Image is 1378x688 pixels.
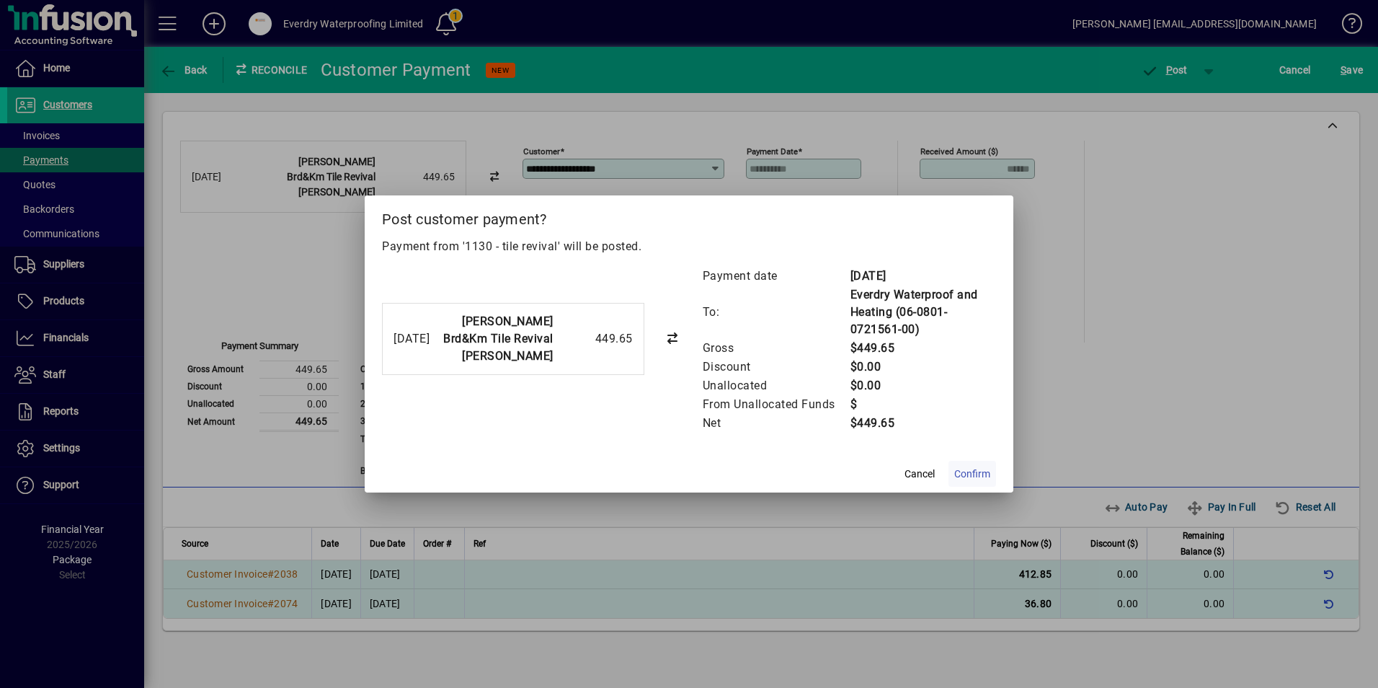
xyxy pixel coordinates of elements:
[850,376,997,395] td: $0.00
[702,286,850,339] td: To:
[850,358,997,376] td: $0.00
[702,339,850,358] td: Gross
[702,376,850,395] td: Unallocated
[904,467,935,482] span: Cancel
[954,467,990,482] span: Confirm
[394,330,430,348] div: [DATE]
[948,461,996,487] button: Confirm
[382,238,996,255] p: Payment from '1130 - tile revival' will be posted.
[850,267,997,286] td: [DATE]
[443,314,554,363] strong: [PERSON_NAME] Brd&Km Tile Revival [PERSON_NAME]
[850,414,997,433] td: $449.65
[897,461,943,487] button: Cancel
[850,339,997,358] td: $449.65
[702,267,850,286] td: Payment date
[702,414,850,433] td: Net
[702,395,850,414] td: From Unallocated Funds
[850,286,997,339] td: Everdry Waterproof and Heating (06-0801-0721561-00)
[561,330,633,348] div: 449.65
[850,395,997,414] td: $
[702,358,850,376] td: Discount
[365,195,1013,237] h2: Post customer payment?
